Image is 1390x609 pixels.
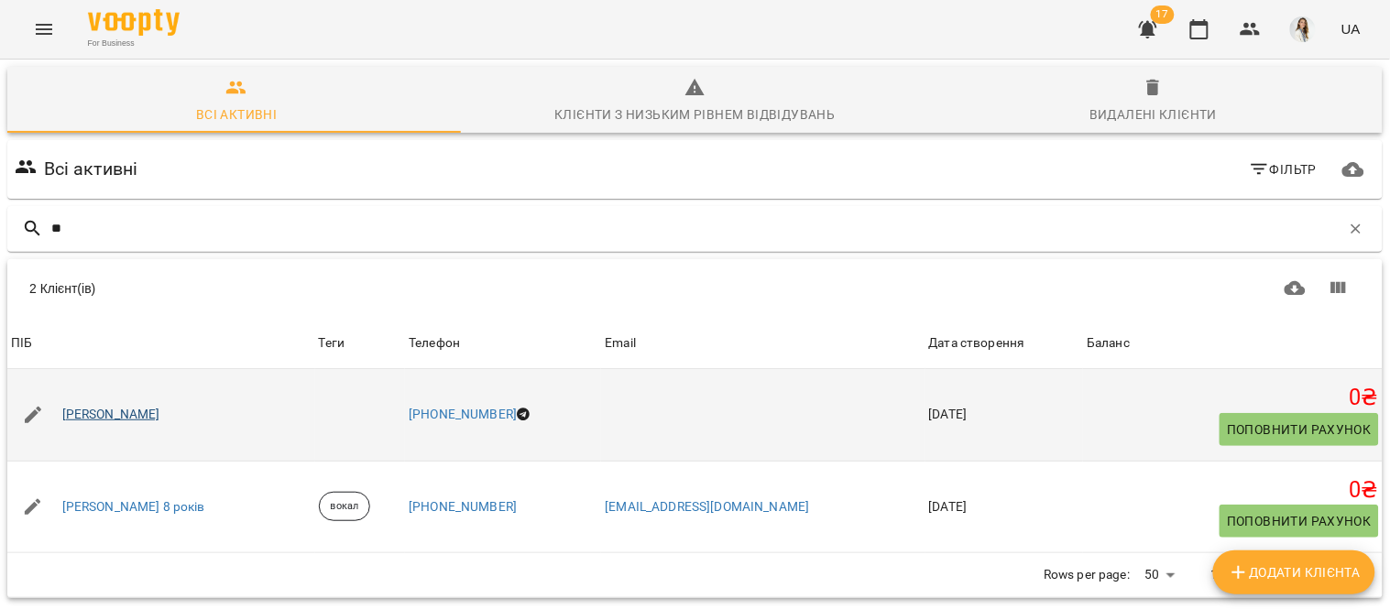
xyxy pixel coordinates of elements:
button: Menu [22,7,66,51]
h6: Всі активні [44,155,138,183]
div: 2 Клієнт(ів) [29,279,684,298]
div: Table Toolbar [7,259,1383,318]
div: Телефон [409,332,460,354]
p: 1-2 of 2 [1211,566,1255,584]
button: Додати клієнта [1213,550,1375,594]
div: Всі активні [196,103,277,125]
div: Sort [409,332,460,354]
a: [PHONE_NUMBER] [409,499,517,514]
p: Rows per page: [1044,566,1130,584]
span: For Business [88,38,180,49]
div: вокал [319,492,371,521]
div: Баланс [1087,332,1130,354]
img: Voopty Logo [88,9,180,36]
span: Поповнити рахунок [1227,510,1372,532]
span: ПІБ [11,332,312,354]
div: Видалені клієнти [1089,103,1217,125]
button: Завантажити CSV [1274,266,1318,310]
span: Баланс [1087,332,1379,354]
img: abcb920824ed1c0b1cb573ad24907a7f.png [1290,16,1316,42]
span: Додати клієнта [1228,561,1361,583]
span: Email [605,332,921,354]
button: Фільтр [1242,153,1325,186]
h5: 0 ₴ [1087,384,1379,412]
div: Теги [319,332,402,354]
a: [PHONE_NUMBER] [409,407,517,421]
button: Поповнити рахунок [1220,413,1379,446]
div: ПІБ [11,332,32,354]
span: Поповнити рахунок [1227,419,1372,440]
div: Sort [605,332,636,354]
div: Sort [1087,332,1130,354]
a: [PERSON_NAME] 8 років [62,498,205,517]
div: 50 [1137,561,1181,588]
p: вокал [331,499,359,515]
button: UA [1334,12,1368,46]
a: [EMAIL_ADDRESS][DOMAIN_NAME] [605,499,809,514]
span: Телефон [409,332,597,354]
td: [DATE] [925,369,1084,461]
td: [DATE] [925,461,1084,553]
div: Клієнти з низьким рівнем відвідувань [554,103,835,125]
button: Показати колонки [1317,266,1361,310]
span: 17 [1151,5,1175,24]
span: UA [1341,19,1361,38]
span: Фільтр [1249,158,1318,180]
a: [PERSON_NAME] [62,406,160,424]
div: Дата створення [929,332,1025,354]
div: Sort [929,332,1025,354]
div: Email [605,332,636,354]
h5: 0 ₴ [1087,476,1379,505]
span: Дата створення [929,332,1080,354]
button: Поповнити рахунок [1220,505,1379,538]
div: Sort [11,332,32,354]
